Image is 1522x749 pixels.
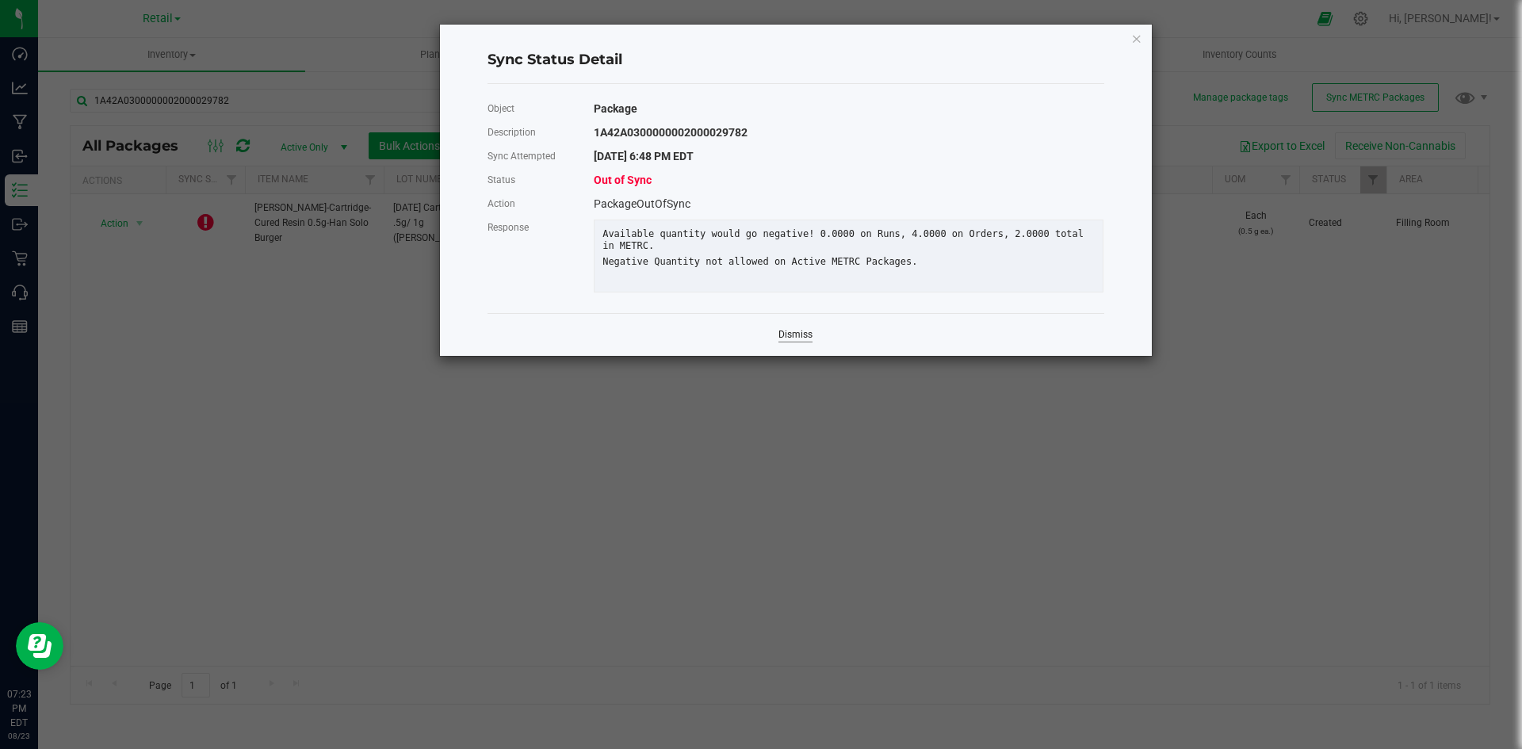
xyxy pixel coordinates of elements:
div: Negative Quantity not allowed on Active METRC Packages. [591,256,1107,268]
div: [DATE] 6:48 PM EDT [582,144,1115,168]
h4: Sync Status Detail [488,50,1104,71]
div: Status [476,168,583,192]
span: Out of Sync [594,174,652,186]
a: Dismiss [778,328,813,342]
div: Available quantity would go negative! 0.0000 on Runs, 4.0000 on Orders, 2.0000 total in METRC. [591,228,1107,252]
div: PackageOutOfSync [582,192,1115,216]
div: Action [476,192,583,216]
div: Description [476,120,583,144]
div: 1A42A0300000002000029782 [582,120,1115,144]
div: Sync Attempted [476,144,583,168]
div: Package [582,97,1115,120]
button: Close [1131,29,1142,48]
div: Object [476,97,583,120]
div: Response [476,216,583,239]
iframe: Resource center [16,622,63,670]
